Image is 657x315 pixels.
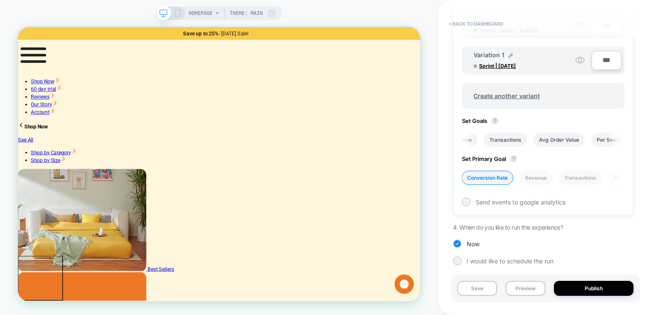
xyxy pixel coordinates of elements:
[520,171,552,185] li: Revenue
[465,17,506,24] span: Original
[554,281,633,296] button: Publish
[467,240,479,248] span: Now
[491,117,498,124] button: ?
[4,3,30,29] button: Open gorgias live chat
[484,133,527,147] li: Transactions
[506,281,545,296] button: Preview
[230,6,263,20] span: Theme: MAIN
[465,86,548,106] span: Create another variant
[476,198,565,206] span: Send events to google analytics
[17,68,57,76] a: Shop Now
[189,6,213,20] span: HOMEPAGE
[453,224,563,231] span: 4. When do you like to run this experience?
[457,281,497,296] button: Save
[533,133,585,147] li: Avg Order Value
[510,155,517,162] button: ?
[591,133,647,147] li: Per Session Value
[479,63,543,69] span: Sprint | [DATE]
[17,109,50,117] a: Account
[462,155,521,162] span: Set Primary Goal
[462,171,513,185] li: Conversion Rate
[17,99,54,107] a: Our Story
[474,51,504,58] span: Variation 1
[467,257,553,265] span: I would like to schedule the run
[559,171,602,185] li: Transactions
[17,163,79,171] a: Shop by Category
[17,89,50,97] a: Reviews
[462,117,503,124] span: Set Goals
[17,79,59,87] a: 60 day trial
[509,53,513,58] img: edit
[17,173,65,181] a: Shop by Size
[444,17,507,31] button: < back to dashboard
